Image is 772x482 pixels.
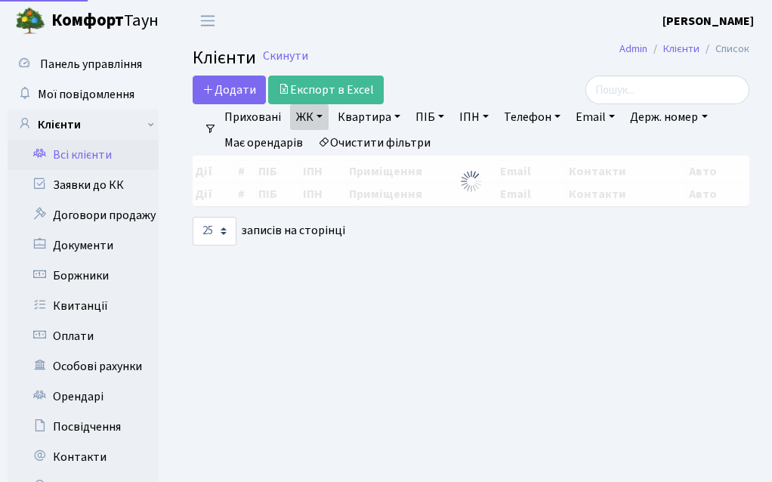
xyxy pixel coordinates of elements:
span: Таун [51,8,159,34]
a: Приховані [218,104,287,130]
button: Переключити навігацію [189,8,227,33]
a: ЖК [290,104,329,130]
a: Посвідчення [8,412,159,442]
a: Оплати [8,321,159,351]
a: Скинути [263,49,308,63]
span: Панель управління [40,56,142,73]
a: Мої повідомлення [8,79,159,110]
a: Очистити фільтри [312,130,437,156]
select: записів на сторінці [193,217,236,246]
b: Комфорт [51,8,124,32]
a: Експорт в Excel [268,76,384,104]
label: записів на сторінці [193,217,345,246]
a: Телефон [498,104,567,130]
a: Має орендарів [218,130,309,156]
nav: breadcrumb [597,33,772,65]
a: Заявки до КК [8,170,159,200]
li: Список [699,41,749,57]
a: Admin [619,41,647,57]
a: Держ. номер [624,104,713,130]
a: Додати [193,76,266,104]
span: Додати [202,82,256,98]
a: Договори продажу [8,200,159,230]
img: Обробка... [459,169,483,193]
a: Квартира [332,104,406,130]
a: Документи [8,230,159,261]
input: Пошук... [585,76,749,104]
a: Клієнти [8,110,159,140]
a: Email [570,104,621,130]
a: Панель управління [8,49,159,79]
b: [PERSON_NAME] [662,13,754,29]
a: [PERSON_NAME] [662,12,754,30]
a: Боржники [8,261,159,291]
img: logo.png [15,6,45,36]
a: ІПН [453,104,495,130]
a: Контакти [8,442,159,472]
a: Квитанції [8,291,159,321]
a: Особові рахунки [8,351,159,382]
a: Всі клієнти [8,140,159,170]
a: Орендарі [8,382,159,412]
span: Мої повідомлення [38,86,134,103]
a: Клієнти [663,41,699,57]
span: Клієнти [193,45,256,71]
a: ПІБ [409,104,450,130]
